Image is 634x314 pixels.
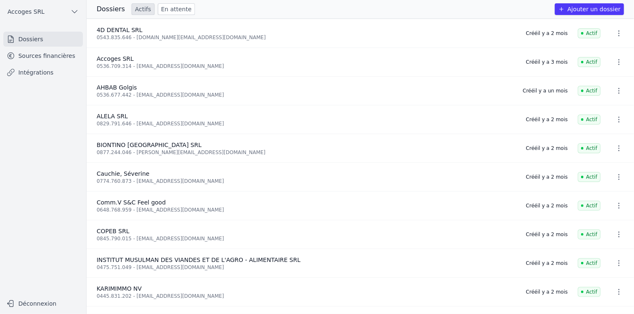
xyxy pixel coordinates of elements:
span: Comm.V S&C Feel good [97,199,166,206]
span: Accoges SRL [7,7,45,16]
span: Actif [578,172,601,182]
div: Créé il y a 2 mois [526,260,568,267]
span: AHBAB Golgis [97,84,137,91]
div: Créé il y a 2 mois [526,231,568,238]
h3: Dossiers [97,4,125,14]
button: Ajouter un dossier [555,3,624,15]
span: BIONTINO [GEOGRAPHIC_DATA] SRL [97,142,202,148]
div: Créé il y a 2 mois [526,116,568,123]
div: 0648.768.959 - [EMAIL_ADDRESS][DOMAIN_NAME] [97,207,516,213]
div: Créé il y a un mois [523,87,568,94]
span: Actif [578,28,601,38]
a: Intégrations [3,65,83,80]
div: 0445.831.202 - [EMAIL_ADDRESS][DOMAIN_NAME] [97,293,516,299]
span: Actif [578,201,601,211]
div: Créé il y a 2 mois [526,289,568,295]
div: Créé il y a 3 mois [526,59,568,65]
button: Accoges SRL [3,5,83,18]
span: Actif [578,143,601,153]
span: Actif [578,287,601,297]
a: En attente [158,3,195,15]
div: 0774.760.873 - [EMAIL_ADDRESS][DOMAIN_NAME] [97,178,516,184]
div: 0829.791.646 - [EMAIL_ADDRESS][DOMAIN_NAME] [97,120,516,127]
div: Créé il y a 2 mois [526,202,568,209]
span: KARIMIMMO NV [97,285,142,292]
span: Actif [578,86,601,96]
div: 0475.751.049 - [EMAIL_ADDRESS][DOMAIN_NAME] [97,264,516,271]
div: Créé il y a 2 mois [526,145,568,152]
span: Cauchie, Séverine [97,170,150,177]
div: 0845.790.015 - [EMAIL_ADDRESS][DOMAIN_NAME] [97,235,516,242]
div: 0536.709.314 - [EMAIL_ADDRESS][DOMAIN_NAME] [97,63,516,70]
span: Actif [578,229,601,239]
div: Créé il y a 2 mois [526,174,568,180]
div: Créé il y a 2 mois [526,30,568,37]
button: Déconnexion [3,297,83,310]
span: Accoges SRL [97,55,134,62]
a: Sources financières [3,48,83,63]
span: COPEB SRL [97,228,130,234]
a: Actifs [132,3,155,15]
span: Actif [578,258,601,268]
span: INSTITUT MUSULMAN DES VIANDES ET DE L'AGRO - ALIMENTAIRE SRL [97,257,300,263]
div: 0877.244.046 - [PERSON_NAME][EMAIL_ADDRESS][DOMAIN_NAME] [97,149,516,156]
span: 4D DENTAL SRL [97,27,142,33]
a: Dossiers [3,32,83,47]
div: 0543.835.646 - [DOMAIN_NAME][EMAIL_ADDRESS][DOMAIN_NAME] [97,34,516,41]
span: ALELA SRL [97,113,128,120]
div: 0536.677.442 - [EMAIL_ADDRESS][DOMAIN_NAME] [97,92,513,98]
span: Actif [578,57,601,67]
span: Actif [578,115,601,125]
